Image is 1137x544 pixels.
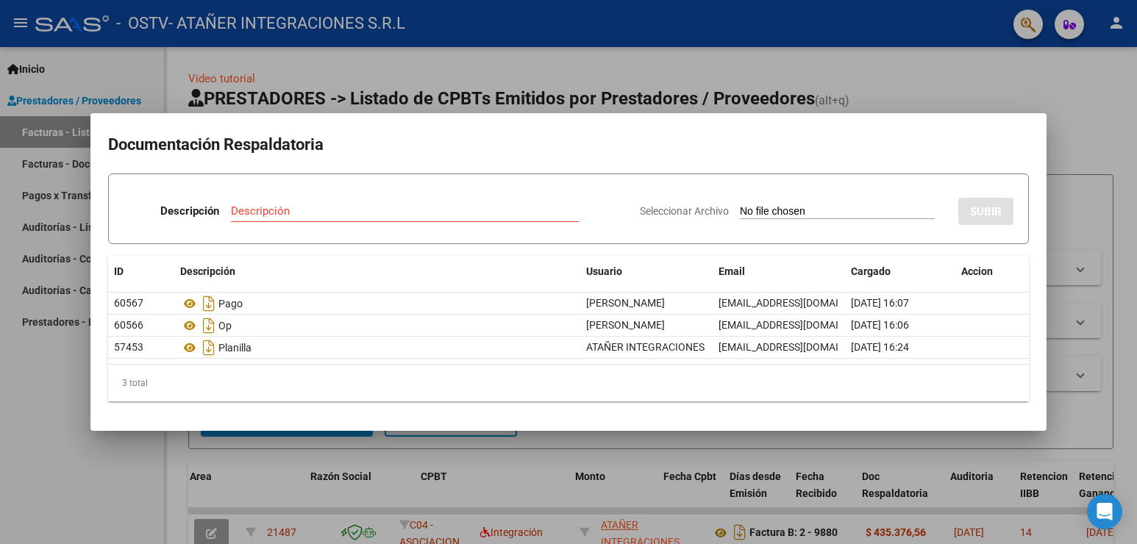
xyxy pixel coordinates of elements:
div: 3 total [108,365,1029,401]
div: Planilla [180,336,574,359]
span: Seleccionar Archivo [640,205,729,217]
datatable-header-cell: Cargado [845,256,955,287]
span: [PERSON_NAME] [586,297,665,309]
span: SUBIR [970,205,1002,218]
span: 57453 [114,341,143,353]
datatable-header-cell: Email [713,256,845,287]
datatable-header-cell: Accion [955,256,1029,287]
datatable-header-cell: Descripción [174,256,580,287]
h2: Documentación Respaldatoria [108,131,1029,159]
i: Descargar documento [199,336,218,359]
i: Descargar documento [199,314,218,337]
datatable-header-cell: Usuario [580,256,713,287]
span: [EMAIL_ADDRESS][DOMAIN_NAME] [719,341,882,353]
div: Open Intercom Messenger [1087,494,1122,529]
p: Descripción [160,203,219,220]
span: Email [719,265,745,277]
datatable-header-cell: ID [108,256,174,287]
i: Descargar documento [199,292,218,315]
span: [EMAIL_ADDRESS][DOMAIN_NAME] [719,319,882,331]
div: Op [180,314,574,337]
span: Usuario [586,265,622,277]
span: Descripción [180,265,235,277]
span: ID [114,265,124,277]
span: [PERSON_NAME] [586,319,665,331]
span: 60567 [114,297,143,309]
div: Pago [180,292,574,315]
span: [DATE] 16:06 [851,319,909,331]
span: [DATE] 16:24 [851,341,909,353]
span: Accion [961,265,993,277]
span: 60566 [114,319,143,331]
span: ATAÑER INTEGRACIONES [586,341,705,353]
span: Cargado [851,265,891,277]
span: [EMAIL_ADDRESS][DOMAIN_NAME] [719,297,882,309]
button: SUBIR [958,198,1013,225]
span: [DATE] 16:07 [851,297,909,309]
